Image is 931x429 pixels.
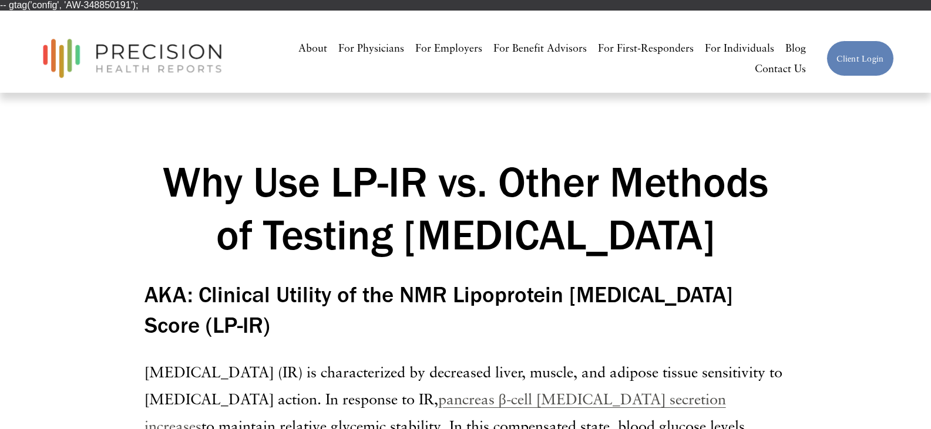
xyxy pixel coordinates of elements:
[598,38,694,59] a: For First-Responders
[415,38,482,59] a: For Employers
[826,40,893,76] a: Client Login
[705,38,774,59] a: For Individuals
[37,33,227,83] img: Precision Health Reports
[785,38,806,59] a: Blog
[338,38,404,59] a: For Physicians
[493,38,587,59] a: For Benefit Advisors
[298,38,327,59] a: About
[755,59,806,80] a: Contact Us
[144,279,787,340] h3: AKA: Clinical Utility of the NMR Lipoprotein [MEDICAL_DATA] Score (LP-IR)
[144,155,787,261] h1: Why Use LP-IR vs. Other Methods of Testing [MEDICAL_DATA]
